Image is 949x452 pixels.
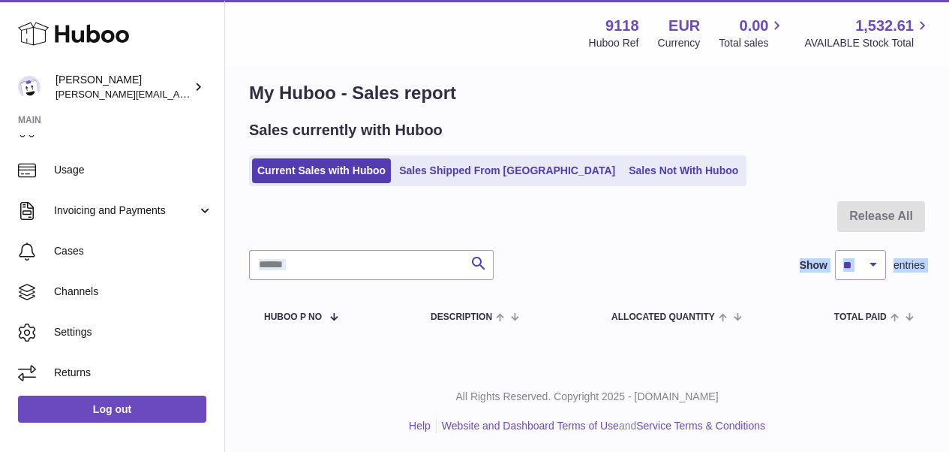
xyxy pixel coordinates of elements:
a: Log out [18,396,206,423]
span: Cases [54,244,213,258]
div: Currency [658,36,701,50]
span: Settings [54,325,213,339]
a: Help [409,420,431,432]
strong: 9118 [605,16,639,36]
label: Show [800,258,827,273]
li: and [437,419,765,433]
span: Total paid [834,312,887,322]
div: Huboo Ref [589,36,639,50]
a: Current Sales with Huboo [252,158,391,183]
a: Service Terms & Conditions [636,420,765,432]
span: Huboo P no [264,312,322,322]
span: Usage [54,163,213,177]
h1: My Huboo - Sales report [249,81,925,105]
a: Sales Not With Huboo [623,158,743,183]
span: Description [431,312,492,322]
a: Website and Dashboard Terms of Use [442,420,619,432]
span: Total sales [719,36,785,50]
span: Returns [54,366,213,380]
img: freddie.sawkins@czechandspeake.com [18,76,41,98]
strong: EUR [668,16,700,36]
span: Channels [54,285,213,299]
a: 1,532.61 AVAILABLE Stock Total [804,16,931,50]
a: Sales Shipped From [GEOGRAPHIC_DATA] [394,158,620,183]
span: AVAILABLE Stock Total [804,36,931,50]
p: All Rights Reserved. Copyright 2025 - [DOMAIN_NAME] [237,390,937,404]
span: Invoicing and Payments [54,203,197,218]
span: 1,532.61 [855,16,914,36]
span: [PERSON_NAME][EMAIL_ADDRESS][PERSON_NAME][DOMAIN_NAME] [56,88,381,100]
span: ALLOCATED Quantity [611,312,715,322]
a: 0.00 Total sales [719,16,785,50]
span: 0.00 [740,16,769,36]
div: [PERSON_NAME] [56,73,191,101]
h2: Sales currently with Huboo [249,120,443,140]
span: entries [893,258,925,273]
